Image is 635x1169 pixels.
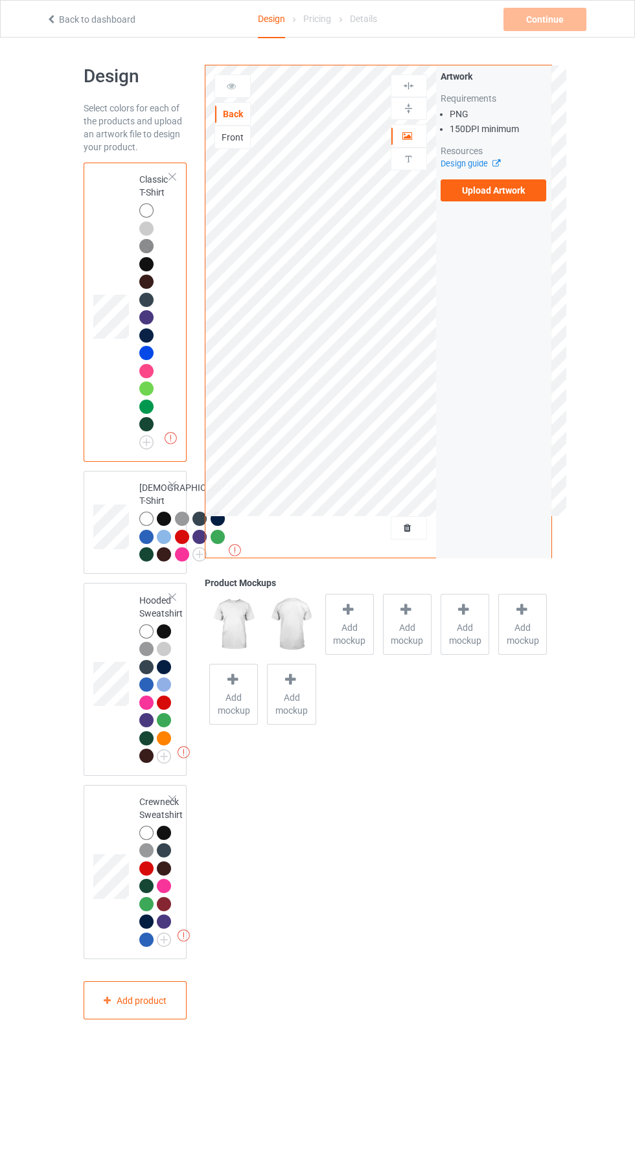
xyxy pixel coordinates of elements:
div: [DEMOGRAPHIC_DATA] T-Shirt [84,471,187,574]
h1: Design [84,65,187,88]
li: 150 DPI minimum [450,122,547,135]
div: Classic T-Shirt [84,163,187,462]
div: Add mockup [267,664,316,725]
div: Add mockup [441,594,489,655]
div: Add product [84,981,187,1019]
a: Back to dashboard [46,14,135,25]
div: Add mockup [325,594,374,655]
div: Add mockup [498,594,547,655]
div: [DEMOGRAPHIC_DATA] T-Shirt [139,481,234,561]
div: Artwork [441,70,547,83]
div: Product Mockups [205,576,551,589]
img: exclamation icon [165,432,177,444]
span: Add mockup [326,621,373,647]
span: Add mockup [441,621,489,647]
label: Upload Artwork [441,179,547,201]
div: Add mockup [383,594,432,655]
img: svg+xml;base64,PD94bWwgdmVyc2lvbj0iMS4wIiBlbmNvZGluZz0iVVRGLTgiPz4KPHN2ZyB3aWR0aD0iMjJweCIgaGVpZ2... [139,435,154,449]
div: Resources [441,144,547,157]
div: Pricing [303,1,331,37]
img: exclamation icon [178,746,190,758]
img: regular.jpg [209,594,258,655]
div: Classic T-Shirt [139,173,170,445]
img: heather_texture.png [139,239,154,253]
span: Add mockup [499,621,546,647]
span: Add mockup [268,691,315,717]
div: Front [215,131,250,144]
img: svg+xml;base64,PD94bWwgdmVyc2lvbj0iMS4wIiBlbmNvZGluZz0iVVRGLTgiPz4KPHN2ZyB3aWR0aD0iMjJweCIgaGVpZ2... [157,749,171,764]
img: exclamation icon [178,929,190,942]
img: svg%3E%0A [402,80,415,92]
div: Back [215,108,250,120]
li: PNG [450,108,547,120]
div: Design [258,1,285,38]
div: Crewneck Sweatshirt [139,795,183,946]
a: Design guide [441,159,500,168]
div: Add mockup [209,664,258,725]
img: svg+xml;base64,PD94bWwgdmVyc2lvbj0iMS4wIiBlbmNvZGluZz0iVVRGLTgiPz4KPHN2ZyB3aWR0aD0iMjJweCIgaGVpZ2... [192,547,207,562]
div: Crewneck Sweatshirt [84,785,187,960]
div: Details [350,1,377,37]
img: svg%3E%0A [402,102,415,115]
div: Requirements [441,92,547,105]
div: Hooded Sweatshirt [84,583,187,775]
div: Hooded Sweatshirt [139,594,183,762]
span: Add mockup [210,691,257,717]
img: svg+xml;base64,PD94bWwgdmVyc2lvbj0iMS4wIiBlbmNvZGluZz0iVVRGLTgiPz4KPHN2ZyB3aWR0aD0iMjJweCIgaGVpZ2... [157,933,171,947]
div: Select colors for each of the products and upload an artwork file to design your product. [84,102,187,153]
img: svg%3E%0A [402,153,415,165]
img: regular.jpg [267,594,316,655]
span: Add mockup [384,621,431,647]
